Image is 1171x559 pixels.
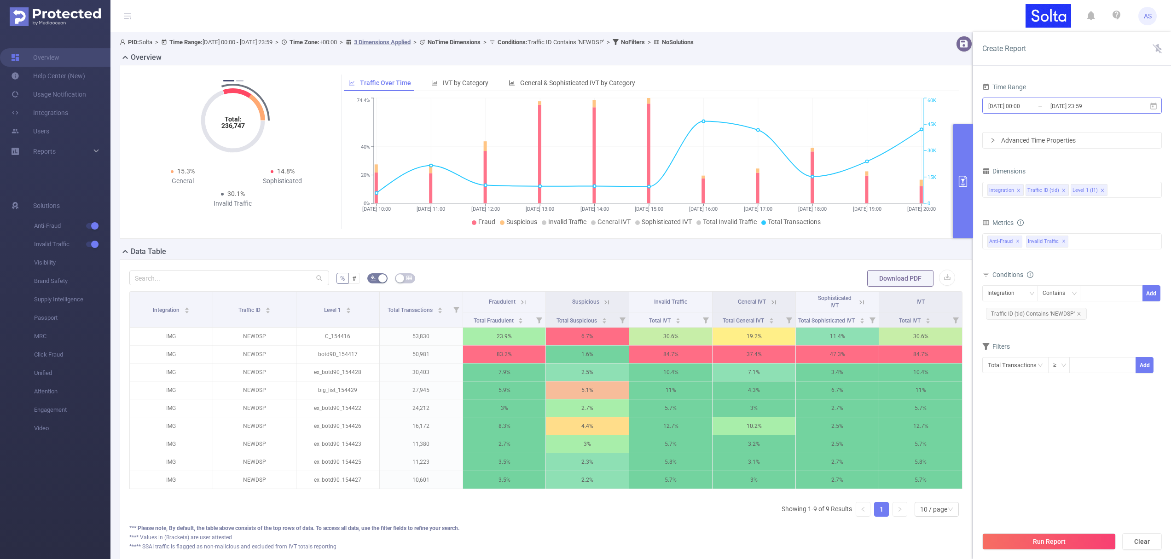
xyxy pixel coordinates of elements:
p: IMG [130,399,213,417]
input: Search... [129,271,329,285]
span: Total Fraudulent [474,317,515,324]
span: 15.3% [177,167,195,175]
span: % [340,275,345,282]
i: icon: bar-chart [509,80,515,86]
p: 12.7% [879,417,962,435]
button: Run Report [982,533,1116,550]
span: Traffic ID Contains 'NEWDSP' [498,39,604,46]
a: Overview [11,48,59,67]
span: > [645,39,654,46]
i: icon: info-circle [1017,219,1024,226]
span: Anti-Fraud [987,236,1022,248]
li: Level 1 (l1) [1071,184,1107,196]
i: Filter menu [450,292,463,327]
span: Create Report [982,44,1026,53]
a: Integrations [11,104,68,122]
i: icon: caret-down [769,320,774,323]
i: icon: user [120,39,128,45]
span: Total Transactions [768,218,821,225]
span: Suspicious [572,299,599,305]
span: > [337,39,346,46]
a: Help Center (New) [11,67,85,85]
p: 37.4% [713,346,795,363]
i: icon: right [990,138,996,143]
span: Traffic ID [238,307,262,313]
p: 2.3% [546,453,629,471]
div: Sort [859,317,865,322]
i: icon: line-chart [348,80,355,86]
i: Filter menu [866,312,879,327]
i: icon: bar-chart [431,80,438,86]
p: 7.9% [463,363,546,381]
span: 14.8% [277,167,295,175]
div: Sort [925,317,931,322]
li: Showing 1-9 of 9 Results [782,502,852,517]
p: 2.5% [796,417,879,435]
p: 5.7% [879,399,962,417]
span: IVT [916,299,925,305]
p: 3% [546,435,629,453]
span: > [152,39,161,46]
span: Total Transactions [388,307,434,313]
h2: Overview [131,52,162,63]
b: Conditions : [498,39,528,46]
p: 5.7% [629,399,712,417]
span: Metrics [982,219,1014,226]
p: NEWDSP [213,471,296,489]
span: Anti-Fraud [34,217,110,235]
p: 24,212 [380,399,463,417]
p: 16,172 [380,417,463,435]
p: NEWDSP [213,399,296,417]
i: icon: caret-down [184,310,189,312]
p: botd90_154417 [296,346,379,363]
span: Reports [33,148,56,155]
p: 3.2% [713,435,795,453]
p: 12.7% [629,417,712,435]
i: icon: caret-down [265,310,270,312]
span: General & Sophisticated IVT by Category [520,79,635,86]
b: Time Range: [169,39,203,46]
i: Filter menu [699,312,712,327]
div: Integration [989,184,1014,196]
span: Unified [34,364,110,382]
p: ex_botd90_154422 [296,399,379,417]
tspan: [DATE] 10:00 [362,206,391,212]
tspan: [DATE] 19:00 [852,206,881,212]
i: icon: caret-up [602,317,607,319]
b: No Filters [621,39,645,46]
i: icon: table [406,275,412,281]
p: 2.5% [546,363,629,381]
span: Fraudulent [489,299,516,305]
p: NEWDSP [213,435,296,453]
i: icon: down [1072,291,1077,297]
h2: Data Table [131,246,166,257]
span: > [272,39,281,46]
div: Sort [518,317,523,322]
p: 3% [713,399,795,417]
p: 3% [713,471,795,489]
div: 10 / page [920,502,947,516]
span: Invalid Traffic [654,299,687,305]
span: General IVT [597,218,631,225]
p: NEWDSP [213,363,296,381]
li: Traffic ID (tid) [1026,184,1069,196]
div: Sophisticated [233,176,333,186]
input: Start date [987,100,1062,112]
span: Integration [153,307,181,313]
span: Invalid Traffic [548,218,586,225]
i: icon: caret-up [438,306,443,309]
p: 83.2% [463,346,546,363]
span: Visibility [34,254,110,272]
i: icon: close [1100,188,1105,194]
div: Sort [602,317,607,322]
span: Invalid Traffic [34,235,110,254]
i: icon: left [860,507,866,512]
i: icon: caret-up [769,317,774,319]
div: Sort [769,317,774,322]
span: Engagement [34,401,110,419]
i: icon: down [1061,363,1067,369]
p: 27,945 [380,381,463,399]
p: 84.7% [879,346,962,363]
button: Clear [1122,533,1162,550]
span: Brand Safety [34,272,110,290]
